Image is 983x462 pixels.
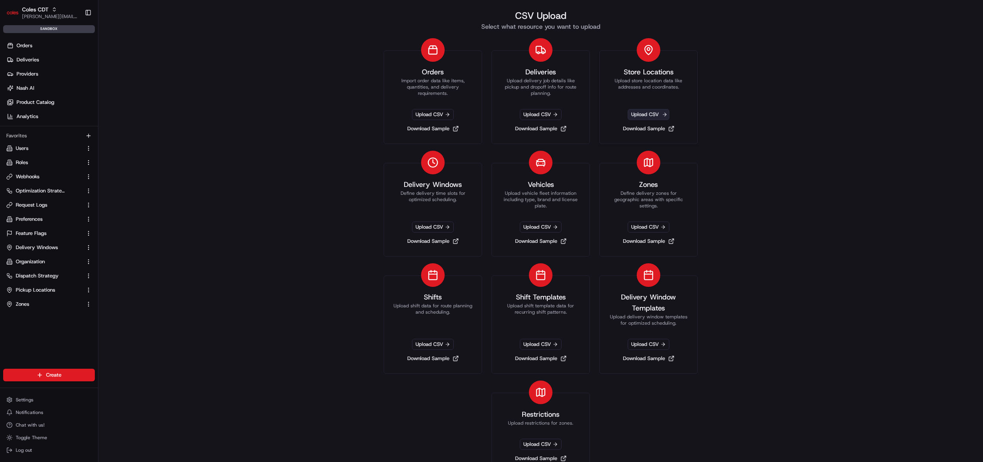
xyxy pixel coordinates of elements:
a: Preferences [6,216,82,223]
span: Upload CSV [520,109,562,120]
span: Dispatch Strategy [16,272,59,279]
img: 1736555255976-a54dd68f-1ca7-489b-9aae-adbdc363a1c4 [8,75,22,89]
p: Upload shift template data for recurring shift patterns. [501,303,580,326]
span: Deliveries [17,56,39,63]
h3: Shifts [424,292,442,303]
p: Upload delivery window templates for optimized scheduling. [609,314,688,326]
a: Download Sample [620,236,678,247]
input: Clear [20,51,130,59]
span: Upload CSV [628,339,669,350]
a: Dispatch Strategy [6,272,82,279]
a: Orders [3,39,98,52]
span: Create [46,371,61,379]
a: Download Sample [404,236,462,247]
span: Settings [16,397,33,403]
button: Settings [3,394,95,405]
a: Optimization Strategy [6,187,82,194]
span: API Documentation [74,114,126,122]
a: Users [6,145,82,152]
span: Log out [16,447,32,453]
a: Roles [6,159,82,166]
a: Powered byPylon [55,133,95,139]
span: Orders [17,42,32,49]
button: Chat with us! [3,419,95,431]
span: Upload CSV [412,109,454,120]
h3: Store Locations [624,67,674,78]
p: Upload delivery job details like pickup and dropoff info for route planning. [501,78,580,96]
a: ShiftsUpload shift data for route planning and scheduling.Upload CSVDownload Sample [384,275,482,374]
button: Zones [3,298,95,310]
span: Roles [16,159,28,166]
button: Preferences [3,213,95,225]
button: Start new chat [134,78,143,87]
span: Feature Flags [16,230,46,237]
a: ZonesDefine delivery zones for geographic areas with specific settings.Upload CSVDownload Sample [599,163,698,257]
div: 💻 [67,115,73,121]
button: Roles [3,156,95,169]
span: Request Logs [16,201,47,209]
a: Delivery WindowsDefine delivery time slots for optimized scheduling.Upload CSVDownload Sample [384,163,482,257]
a: Analytics [3,110,98,123]
span: [PERSON_NAME][EMAIL_ADDRESS][DOMAIN_NAME] [22,13,78,20]
div: Start new chat [27,75,129,83]
span: Knowledge Base [16,114,60,122]
p: Define delivery zones for geographic areas with specific settings. [609,190,688,209]
button: Notifications [3,407,95,418]
p: Define delivery time slots for optimized scheduling. [394,190,472,209]
img: Coles CDT [6,6,19,19]
span: Chat with us! [16,422,44,428]
a: OrdersImport order data like items, quantities, and delivery requirements.Upload CSVDownload Sample [384,50,482,144]
p: Welcome 👋 [8,31,143,44]
a: Delivery Window TemplatesUpload delivery window templates for optimized scheduling.Upload CSVDown... [599,275,698,374]
button: Feature Flags [3,227,95,240]
button: Users [3,142,95,155]
span: Delivery Windows [16,244,58,251]
div: We're available if you need us! [27,83,100,89]
h2: Select what resource you want to upload [374,22,708,31]
a: Download Sample [620,123,678,134]
a: Organization [6,258,82,265]
a: Download Sample [512,123,570,134]
a: Download Sample [620,353,678,364]
span: Upload CSV [628,109,669,120]
span: Upload CSV [412,222,454,233]
span: Toggle Theme [16,434,47,441]
h3: Restrictions [522,409,560,420]
button: Request Logs [3,199,95,211]
h3: Zones [639,179,658,190]
span: Upload CSV [628,222,669,233]
a: Download Sample [404,353,462,364]
a: 💻API Documentation [63,111,129,125]
a: Delivery Windows [6,244,82,251]
button: Create [3,369,95,381]
span: Optimization Strategy [16,187,65,194]
span: Pickup Locations [16,286,55,294]
span: Product Catalog [17,99,54,106]
span: Webhooks [16,173,39,180]
button: Coles CDT [22,6,48,13]
img: Nash [8,8,24,24]
a: Providers [3,68,98,80]
span: Zones [16,301,29,308]
span: Pylon [78,133,95,139]
span: Nash AI [17,85,34,92]
p: Import order data like items, quantities, and delivery requirements. [394,78,472,96]
a: Download Sample [512,236,570,247]
span: Providers [17,70,38,78]
span: Notifications [16,409,43,416]
h3: Orders [422,67,444,78]
a: Deliveries [3,54,98,66]
span: Upload CSV [412,339,454,350]
a: Store LocationsUpload store location data like addresses and coordinates.Upload CSVDownload Sample [599,50,698,144]
p: Upload restrictions for zones. [508,420,573,426]
span: Upload CSV [520,439,562,450]
h3: Vehicles [528,179,554,190]
p: Upload vehicle fleet information including type, brand and license plate. [501,190,580,209]
span: Organization [16,258,45,265]
h1: CSV Upload [374,9,708,22]
div: Favorites [3,129,95,142]
button: Organization [3,255,95,268]
h3: Delivery Window Templates [609,292,688,314]
div: 📗 [8,115,14,121]
a: Product Catalog [3,96,98,109]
